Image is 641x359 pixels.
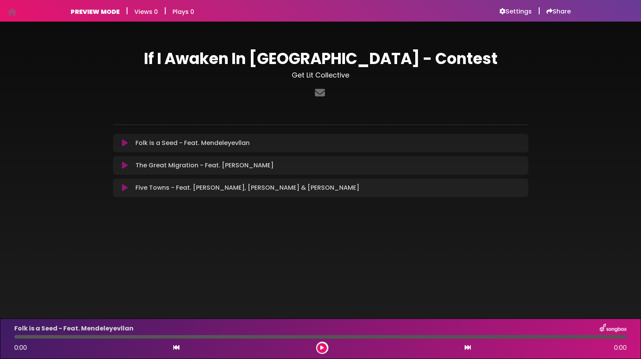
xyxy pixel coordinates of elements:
[173,8,194,15] h6: Plays 0
[135,183,359,192] p: Five Towns - Feat. [PERSON_NAME], [PERSON_NAME] & [PERSON_NAME]
[135,161,274,170] p: The Great Migration - Feat. [PERSON_NAME]
[135,138,250,148] p: Folk is a Seed - Feat. Mendeleyevllan
[538,6,540,15] h5: |
[71,8,120,15] h6: PREVIEW MODE
[113,71,528,79] h3: Get Lit Collective
[546,8,571,15] a: Share
[113,49,528,68] h1: If I Awaken In [GEOGRAPHIC_DATA] - Contest
[164,6,166,15] h5: |
[499,8,532,15] a: Settings
[126,6,128,15] h5: |
[134,8,158,15] h6: Views 0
